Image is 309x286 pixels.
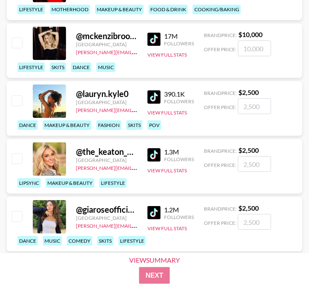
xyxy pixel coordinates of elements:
[17,62,45,72] div: lifestyle
[46,178,94,188] div: makeup & beauty
[139,267,170,284] button: Next
[76,31,137,41] div: @ mckenzibrooke
[76,41,137,47] div: [GEOGRAPHIC_DATA]
[76,157,137,163] div: [GEOGRAPHIC_DATA]
[147,32,161,46] img: TikTok
[71,62,91,72] div: dance
[164,40,194,47] div: Followers
[164,148,194,156] div: 1.3M
[193,5,241,14] div: cooking/baking
[76,221,199,229] a: [PERSON_NAME][EMAIL_ADDRESS][DOMAIN_NAME]
[204,90,237,96] span: Brand Price:
[76,89,137,99] div: @ lauryn.kyle0
[147,90,161,104] img: TikTok
[164,32,194,40] div: 17M
[204,148,237,154] span: Brand Price:
[204,220,236,226] span: Offer Price:
[118,236,146,246] div: lifestyle
[17,5,45,14] div: lifestyle
[164,156,194,162] div: Followers
[17,120,38,130] div: dance
[99,178,127,188] div: lifestyle
[238,98,271,114] input: 2,500
[238,88,259,96] strong: $ 2,500
[267,244,299,276] iframe: Drift Widget Chat Controller
[126,120,142,130] div: skits
[67,236,92,246] div: comedy
[147,206,161,219] img: TikTok
[76,99,137,105] div: [GEOGRAPHIC_DATA]
[238,40,271,56] input: 10,000
[147,225,187,231] button: View Full Stats
[164,98,194,104] div: Followers
[76,147,137,157] div: @ the_keaton_oaks
[204,162,236,168] span: Offer Price:
[204,32,237,38] span: Brand Price:
[122,256,187,264] div: View Summary
[204,206,237,212] span: Brand Price:
[147,167,187,174] button: View Full Stats
[238,156,271,172] input: 2,500
[96,62,115,72] div: music
[147,148,161,162] img: TikTok
[76,47,199,55] a: [PERSON_NAME][EMAIL_ADDRESS][DOMAIN_NAME]
[50,5,90,14] div: motherhood
[149,5,188,14] div: food & drink
[76,105,199,113] a: [PERSON_NAME][EMAIL_ADDRESS][DOMAIN_NAME]
[238,30,262,38] strong: $ 10,000
[238,146,259,154] strong: $ 2,500
[164,214,194,220] div: Followers
[76,163,199,171] a: [PERSON_NAME][EMAIL_ADDRESS][DOMAIN_NAME]
[147,52,187,58] button: View Full Stats
[17,236,38,246] div: dance
[147,109,187,116] button: View Full Stats
[164,90,194,98] div: 390.1K
[43,236,62,246] div: music
[204,104,236,110] span: Offer Price:
[76,215,137,221] div: [GEOGRAPHIC_DATA]
[164,206,194,214] div: 1.2M
[238,214,271,230] input: 2,500
[97,236,113,246] div: skits
[238,204,259,212] strong: $ 2,500
[95,5,144,14] div: makeup & beauty
[96,120,121,130] div: fashion
[147,120,161,130] div: pov
[204,46,236,52] span: Offer Price:
[17,178,41,188] div: lipsync
[76,204,137,215] div: @ giaroseofficial10
[43,120,91,130] div: makeup & beauty
[50,62,66,72] div: skits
